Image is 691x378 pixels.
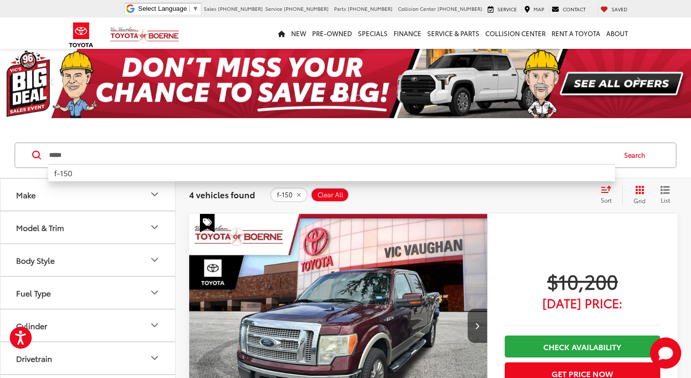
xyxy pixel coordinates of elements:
[189,5,190,12] span: ​
[149,221,160,233] div: Model & Trim
[633,196,646,205] span: Grid
[16,288,51,297] div: Fuel Type
[149,352,160,364] div: Drivetrain
[149,189,160,200] div: Make
[505,298,660,308] span: [DATE] Price:
[16,255,55,265] div: Body Style
[317,191,343,199] span: Clear All
[0,179,176,210] button: MakeMake
[311,188,349,202] button: Clear All
[270,188,308,202] button: remove f-150
[549,18,603,49] a: Rent a Toyota
[598,5,630,13] a: My Saved Vehicles
[533,5,544,13] span: Map
[138,5,198,12] a: Select Language​
[0,342,176,374] button: DrivetrainDrivetrain
[355,18,391,49] a: Specials
[110,26,179,43] img: Vic Vaughan Toyota of Boerne
[275,18,288,49] a: Home
[660,196,670,204] span: List
[189,189,255,200] span: 4 vehicles found
[424,18,482,49] a: Service & Parts: Opens in a new tab
[149,319,160,331] div: Cylinder
[16,354,52,363] div: Drivetrain
[48,164,615,181] li: f-150
[348,5,393,12] span: [PHONE_NUMBER]
[482,18,549,49] a: Collision Center
[505,269,660,293] span: $10,200
[622,185,653,205] button: Grid View
[497,5,517,13] span: Service
[0,211,176,243] button: Model & TrimModel & Trim
[615,143,659,168] button: Search
[603,18,631,49] a: About
[398,5,436,12] span: Collision Center
[653,185,677,205] button: List View
[48,144,615,167] input: Search by Make, Model, or Keyword
[138,5,187,12] span: Select Language
[218,5,263,12] span: [PHONE_NUMBER]
[265,5,282,12] span: Service
[334,5,346,12] span: Parts
[0,277,176,309] button: Fuel TypeFuel Type
[391,18,424,49] a: Finance
[549,5,588,13] a: Contact
[437,5,482,12] span: [PHONE_NUMBER]
[16,223,64,232] div: Model & Trim
[63,19,99,51] img: Toyota
[192,5,198,12] span: ▼
[612,5,628,13] span: Saved
[650,337,681,369] svg: Start Chat
[650,337,681,369] button: Toggle Chat Window
[0,310,176,341] button: CylinderCylinder
[149,254,160,266] div: Body Style
[284,5,329,12] span: [PHONE_NUMBER]
[149,287,160,298] div: Fuel Type
[0,244,176,276] button: Body StyleBody Style
[601,196,612,204] span: Sort
[200,214,215,232] span: Special
[277,191,293,199] span: f-150
[288,18,309,49] a: New
[563,5,586,13] span: Contact
[309,18,355,49] a: Pre-Owned
[204,5,217,12] span: Sales
[468,309,487,343] button: Next image
[596,185,622,205] button: Select sort value
[522,5,547,13] a: Map
[505,336,660,357] a: Check Availability
[16,190,36,199] div: Make
[16,321,47,330] div: Cylinder
[485,5,519,13] a: Service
